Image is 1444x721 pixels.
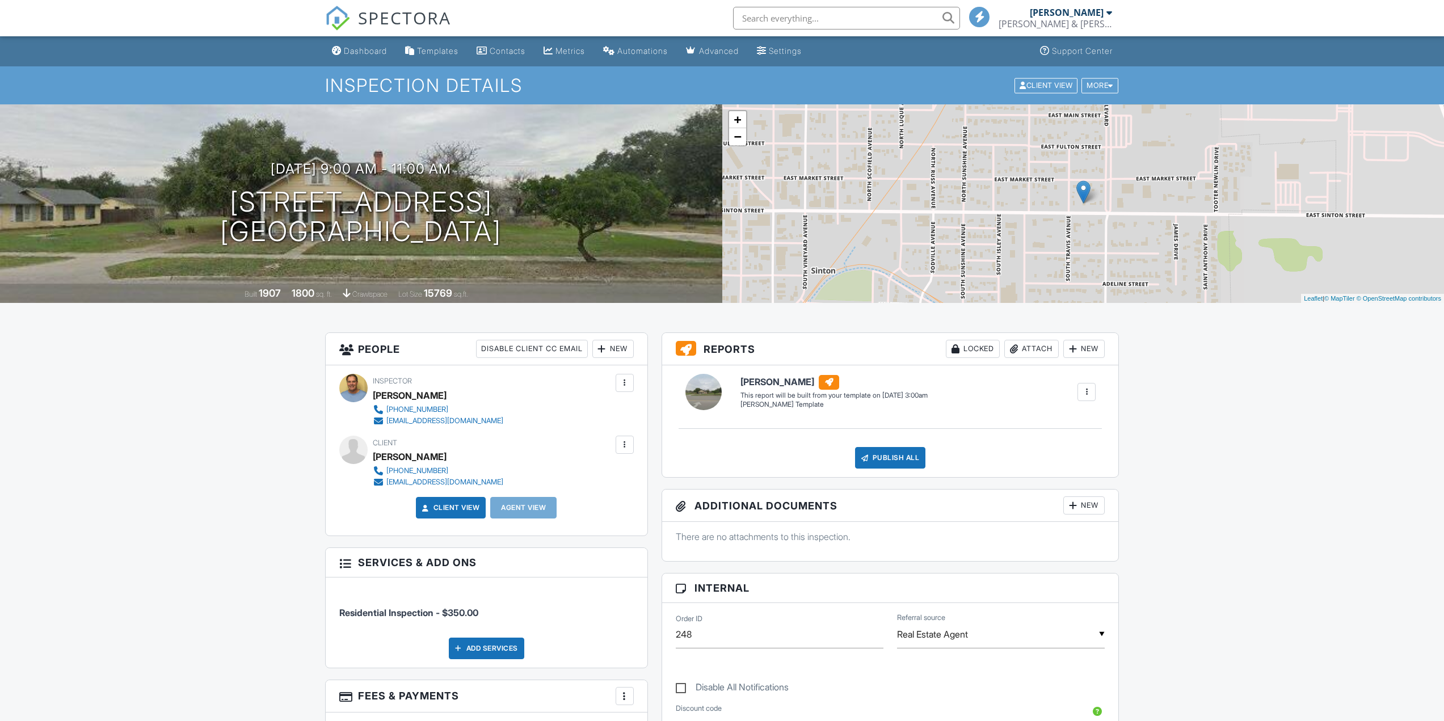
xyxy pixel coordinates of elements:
[617,46,668,56] div: Automations
[555,46,585,56] div: Metrics
[373,448,447,465] div: [PERSON_NAME]
[373,415,503,427] a: [EMAIL_ADDRESS][DOMAIN_NAME]
[676,530,1105,543] p: There are no attachments to this inspection.
[401,41,463,62] a: Templates
[681,41,743,62] a: Advanced
[897,613,945,623] label: Referral source
[676,703,722,714] label: Discount code
[454,290,468,298] span: sq.ft.
[472,41,530,62] a: Contacts
[752,41,806,62] a: Settings
[220,187,502,247] h1: [STREET_ADDRESS] [GEOGRAPHIC_DATA]
[386,478,503,487] div: [EMAIL_ADDRESS][DOMAIN_NAME]
[733,7,960,29] input: Search everything...
[316,290,332,298] span: sq. ft.
[327,41,391,62] a: Dashboard
[999,18,1112,29] div: Brooks & Brooks Inspections
[1063,496,1105,515] div: New
[729,111,746,128] a: Zoom in
[344,46,387,56] div: Dashboard
[539,41,590,62] a: Metrics
[339,607,478,618] span: Residential Inspection - $350.00
[373,404,503,415] a: [PHONE_NUMBER]
[1030,7,1104,18] div: [PERSON_NAME]
[740,400,928,410] div: [PERSON_NAME] Template
[1035,41,1117,62] a: Support Center
[769,46,802,56] div: Settings
[1014,78,1077,93] div: Client View
[1081,78,1118,93] div: More
[946,340,1000,358] div: Locked
[662,574,1119,603] h3: Internal
[373,465,503,477] a: [PHONE_NUMBER]
[325,15,451,39] a: SPECTORA
[1357,295,1441,302] a: © OpenStreetMap contributors
[740,375,928,390] h6: [PERSON_NAME]
[373,387,447,404] div: [PERSON_NAME]
[259,287,281,299] div: 1907
[398,290,422,298] span: Lot Size
[417,46,458,56] div: Templates
[1304,295,1323,302] a: Leaflet
[292,287,314,299] div: 1800
[326,548,647,577] h3: Services & Add ons
[373,377,412,385] span: Inspector
[699,46,739,56] div: Advanced
[662,490,1119,522] h3: Additional Documents
[386,405,448,414] div: [PHONE_NUMBER]
[740,391,928,400] div: This report will be built from your template on [DATE] 3:00am
[271,161,451,176] h3: [DATE] 9:00 am - 11:00 am
[476,340,588,358] div: Disable Client CC Email
[373,438,397,447] span: Client
[729,128,746,145] a: Zoom out
[326,333,647,365] h3: People
[339,586,634,628] li: Service: Residential Inspection
[325,75,1119,95] h1: Inspection Details
[325,6,350,31] img: The Best Home Inspection Software - Spectora
[1324,295,1355,302] a: © MapTiler
[676,682,789,696] label: Disable All Notifications
[1013,81,1080,89] a: Client View
[1052,46,1113,56] div: Support Center
[245,290,257,298] span: Built
[358,6,451,29] span: SPECTORA
[386,466,448,475] div: [PHONE_NUMBER]
[386,416,503,425] div: [EMAIL_ADDRESS][DOMAIN_NAME]
[373,477,503,488] a: [EMAIL_ADDRESS][DOMAIN_NAME]
[1301,294,1444,303] div: |
[855,447,926,469] div: Publish All
[676,614,702,624] label: Order ID
[420,502,480,513] a: Client View
[352,290,388,298] span: crawlspace
[424,287,452,299] div: 15769
[449,638,524,659] div: Add Services
[1063,340,1105,358] div: New
[1004,340,1059,358] div: Attach
[662,333,1119,365] h3: Reports
[599,41,672,62] a: Automations (Basic)
[592,340,634,358] div: New
[490,46,525,56] div: Contacts
[326,680,647,712] h3: Fees & Payments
